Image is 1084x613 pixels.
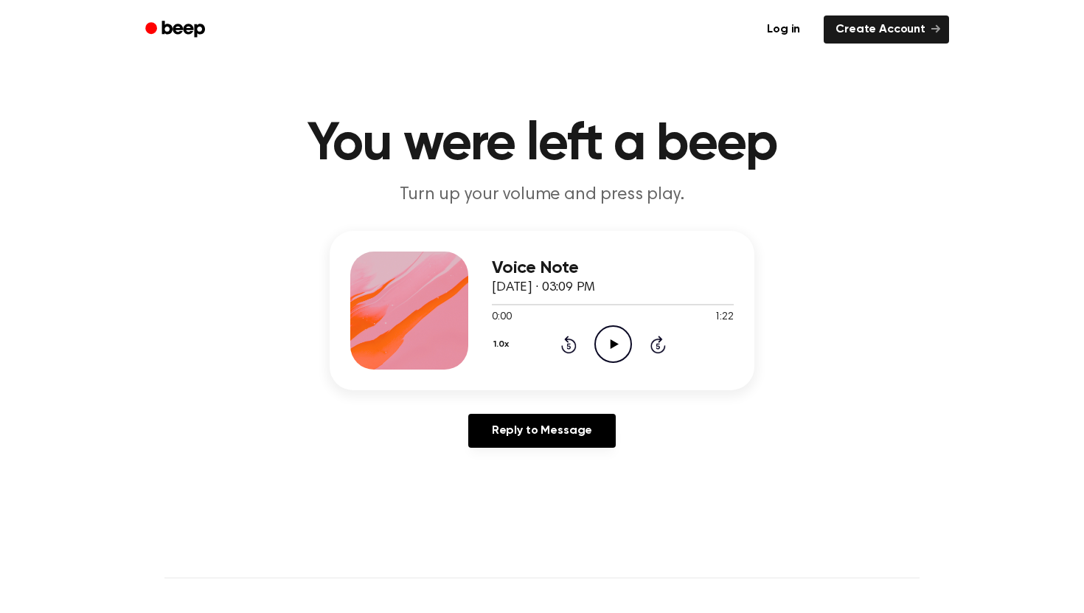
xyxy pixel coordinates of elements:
span: 1:22 [715,310,734,325]
a: Reply to Message [468,414,616,448]
h1: You were left a beep [164,118,920,171]
span: 0:00 [492,310,511,325]
a: Log in [752,13,815,46]
button: 1.0x [492,332,514,357]
h3: Voice Note [492,258,734,278]
a: Beep [135,15,218,44]
a: Create Account [824,15,949,44]
span: [DATE] · 03:09 PM [492,281,595,294]
p: Turn up your volume and press play. [259,183,825,207]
